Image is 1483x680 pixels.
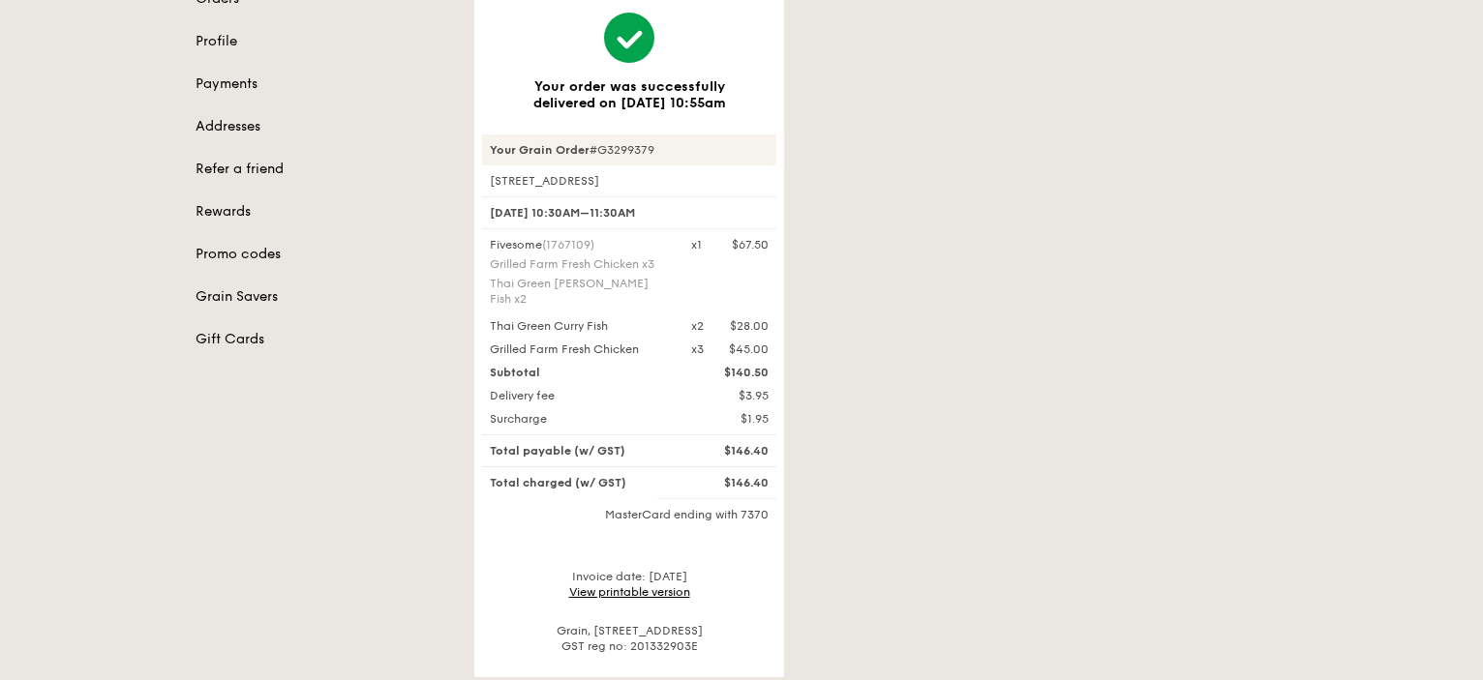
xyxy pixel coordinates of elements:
div: x1 [691,237,702,252]
div: $3.95 [680,388,780,403]
div: x2 [691,318,704,334]
a: Grain Savers [196,287,451,307]
div: [DATE] 10:30AM–11:30AM [482,196,776,229]
div: [STREET_ADDRESS] [482,173,776,189]
a: Refer a friend [196,160,451,179]
a: Promo codes [196,245,451,264]
div: $146.40 [680,443,780,458]
span: Total payable (w/ GST) [490,444,625,458]
div: Grain, [STREET_ADDRESS] GST reg no: 201332903E [482,623,776,654]
h3: Your order was successfully delivered on [DATE] 10:55am [505,78,753,111]
div: MasterCard ending with 7370 [482,507,776,522]
strong: Your Grain Order [490,143,590,157]
div: $146.40 [680,475,780,490]
img: icon-bigtick-success.32661cc0.svg [604,13,654,63]
div: Invoice date: [DATE] [482,569,776,600]
a: Rewards [196,202,451,222]
div: $45.00 [729,341,769,357]
div: x3 [691,341,704,357]
a: Addresses [196,117,451,136]
div: Fivesome [490,237,668,252]
a: Profile [196,32,451,51]
div: #G3299379 [482,134,776,165]
div: Thai Green [PERSON_NAME] Fish x2 [490,276,668,307]
a: View printable version [569,585,690,599]
div: Grilled Farm Fresh Chicken [478,341,680,357]
div: Thai Green Curry Fish [478,318,680,334]
div: $140.50 [680,365,780,380]
div: Surcharge [478,411,680,427]
div: Total charged (w/ GST) [478,475,680,490]
div: $28.00 [730,318,769,334]
div: $1.95 [680,411,780,427]
a: Gift Cards [196,330,451,349]
span: (1767109) [542,238,594,251]
div: Grilled Farm Fresh Chicken x3 [490,256,668,272]
div: $67.50 [732,237,769,252]
div: Subtotal [478,365,680,380]
div: Delivery fee [478,388,680,403]
a: Payments [196,74,451,94]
